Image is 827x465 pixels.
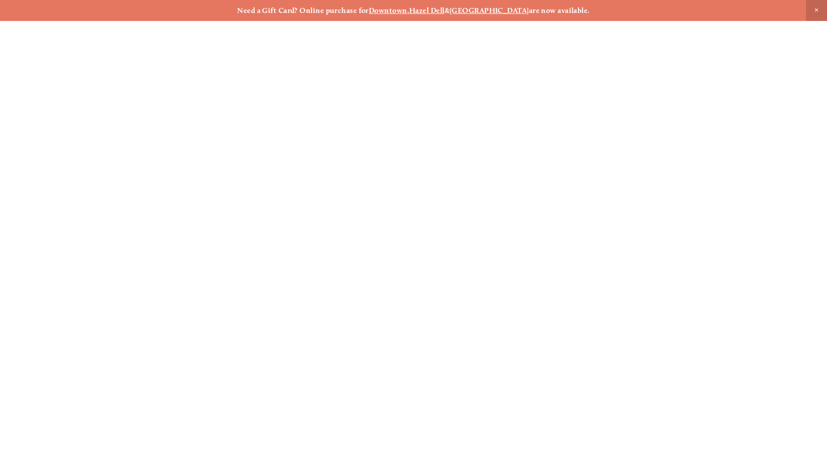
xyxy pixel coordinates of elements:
[409,6,445,15] a: Hazel Dell
[237,6,369,15] strong: Need a Gift Card? Online purchase for
[529,6,590,15] strong: are now available.
[407,6,409,15] strong: ,
[445,6,450,15] strong: &
[369,6,407,15] a: Downtown
[450,6,529,15] a: [GEOGRAPHIC_DATA]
